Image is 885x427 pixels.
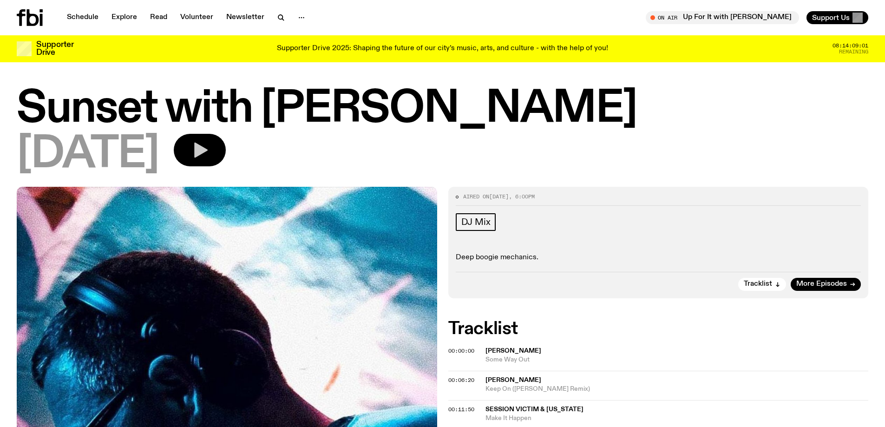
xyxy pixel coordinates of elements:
[839,49,868,54] span: Remaining
[463,193,489,200] span: Aired on
[489,193,509,200] span: [DATE]
[796,281,847,288] span: More Episodes
[36,41,73,57] h3: Supporter Drive
[448,321,869,337] h2: Tracklist
[738,278,786,291] button: Tracklist
[456,213,496,231] a: DJ Mix
[448,348,474,354] button: 00:00:00
[806,11,868,24] button: Support Us
[144,11,173,24] a: Read
[456,253,861,262] p: Deep boogie mechanics.
[744,281,772,288] span: Tracklist
[448,347,474,355] span: 00:00:00
[61,11,104,24] a: Schedule
[448,378,474,383] button: 00:06:20
[833,43,868,48] span: 08:14:09:01
[106,11,143,24] a: Explore
[448,376,474,384] span: 00:06:20
[485,348,541,354] span: [PERSON_NAME]
[485,355,869,364] span: Some Way Out
[485,377,541,383] span: [PERSON_NAME]
[17,88,868,130] h1: Sunset with [PERSON_NAME]
[221,11,270,24] a: Newsletter
[461,217,491,227] span: DJ Mix
[17,134,159,176] span: [DATE]
[277,45,608,53] p: Supporter Drive 2025: Shaping the future of our city’s music, arts, and culture - with the help o...
[646,11,799,24] button: On AirUp For It with [PERSON_NAME]
[485,414,869,423] span: Make It Happen
[485,385,869,394] span: Keep On ([PERSON_NAME] Remix)
[791,278,861,291] a: More Episodes
[448,406,474,413] span: 00:11:50
[812,13,850,22] span: Support Us
[485,406,583,413] span: Session Victim & [US_STATE]
[175,11,219,24] a: Volunteer
[448,407,474,412] button: 00:11:50
[509,193,535,200] span: , 6:00pm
